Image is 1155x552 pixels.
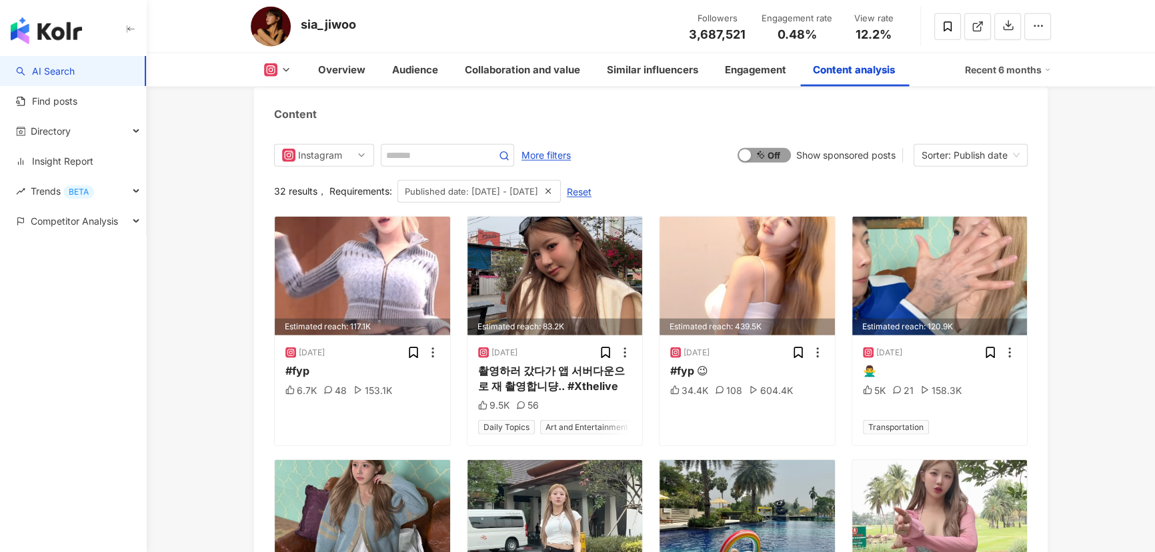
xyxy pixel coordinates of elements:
[852,217,1028,335] img: post-image
[856,28,892,41] span: 12.2%
[521,144,571,165] button: More filters
[16,95,77,108] a: Find posts
[465,62,580,78] div: Collaboration and value
[863,420,929,435] span: Transportation
[301,16,356,33] div: sia_jiwoo
[467,217,643,335] div: post-imageEstimated reach: 83.2K
[660,217,835,335] img: post-image
[566,181,592,202] button: Reset
[16,155,93,168] a: Insight Report
[31,116,71,146] span: Directory
[467,217,643,335] img: post-image
[725,62,786,78] div: Engagement
[275,217,450,335] div: post-imageEstimated reach: 117.1K
[521,145,571,166] span: More filters
[285,384,317,397] div: 6.7K
[478,363,632,393] div: 촬영하러 갔다가 앱 서버다운으로 재 촬영합니댱.. #Xthelive
[478,399,509,412] div: 9.5K
[392,62,438,78] div: Audience
[63,185,94,199] div: BETA
[274,107,317,121] div: Content
[749,384,793,397] div: 604.4K
[275,319,450,335] div: Estimated reach: 117.1K
[318,62,365,78] div: Overview
[689,27,746,41] span: 3,687,521
[863,384,886,397] div: 5K
[285,363,439,378] div: #fyp
[323,384,347,397] div: 48
[863,363,1017,378] div: 🙅‍♂️
[405,184,538,199] span: Published date: [DATE] - [DATE]
[689,12,746,25] div: Followers
[11,17,82,44] img: logo
[31,206,118,236] span: Competitor Analysis
[965,59,1051,81] div: Recent 6 months
[813,62,895,78] div: Content analysis
[298,145,341,166] div: Instagram
[876,347,902,359] div: [DATE]
[762,12,832,25] div: Engagement rate
[852,217,1028,335] div: post-imageEstimated reach: 120.9K
[670,363,824,378] div: #fyp 😉
[660,217,835,335] div: post-imageEstimated reach: 439.5K
[684,347,710,359] div: [DATE]
[778,28,817,41] span: 0.48%
[274,180,1028,203] div: 32 results ， Requirements:
[607,62,698,78] div: Similar influencers
[540,420,634,435] span: Art and Entertainment
[353,384,392,397] div: 153.1K
[796,150,896,161] div: Show sponsored posts
[852,319,1028,335] div: Estimated reach: 120.9K
[922,145,1008,166] div: Sorter: Publish date
[275,217,450,335] img: post-image
[299,347,325,359] div: [DATE]
[892,384,914,397] div: 21
[31,176,94,206] span: Trends
[670,384,708,397] div: 34.4K
[660,319,835,335] div: Estimated reach: 439.5K
[715,384,742,397] div: 108
[491,347,517,359] div: [DATE]
[251,7,291,47] img: KOL Avatar
[478,420,535,435] span: Daily Topics
[467,319,643,335] div: Estimated reach: 83.2K
[16,187,25,196] span: rise
[16,65,75,78] a: searchAI Search
[920,384,962,397] div: 158.3K
[848,12,899,25] div: View rate
[516,399,539,412] div: 56
[567,181,592,203] span: Reset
